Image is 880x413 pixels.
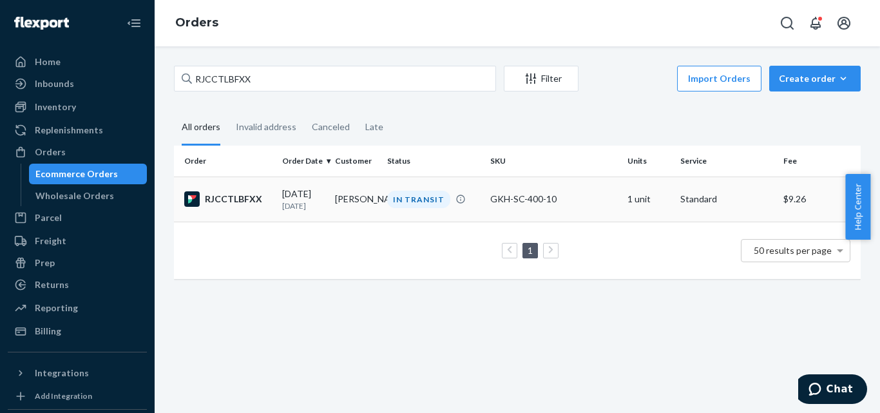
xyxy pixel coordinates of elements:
td: [PERSON_NAME] [330,177,383,222]
th: Order [174,146,277,177]
div: Ecommerce Orders [35,168,118,180]
a: Wholesale Orders [29,186,148,206]
div: Filter [504,72,578,85]
a: Replenishments [8,120,147,140]
div: Create order [779,72,851,85]
button: Filter [504,66,579,91]
th: Status [382,146,485,177]
img: Flexport logo [14,17,69,30]
div: Invalid address [236,110,296,144]
div: [DATE] [282,187,325,211]
p: Standard [680,193,773,206]
p: [DATE] [282,200,325,211]
a: Returns [8,274,147,295]
td: $9.26 [778,177,861,222]
a: Inventory [8,97,147,117]
a: Parcel [8,207,147,228]
a: Orders [8,142,147,162]
div: Prep [35,256,55,269]
button: Open account menu [831,10,857,36]
div: Integrations [35,367,89,379]
button: Open Search Box [774,10,800,36]
input: Search orders [174,66,496,91]
div: Reporting [35,302,78,314]
div: Customer [335,155,378,166]
button: Open notifications [803,10,828,36]
div: RJCCTLBFXX [184,191,272,207]
div: IN TRANSIT [387,191,450,208]
a: Inbounds [8,73,147,94]
ol: breadcrumbs [165,5,229,42]
button: Integrations [8,363,147,383]
div: Orders [35,146,66,158]
div: Inventory [35,101,76,113]
a: Reporting [8,298,147,318]
a: Billing [8,321,147,341]
div: Canceled [312,110,350,144]
th: Service [675,146,778,177]
div: Billing [35,325,61,338]
div: All orders [182,110,220,146]
button: Import Orders [677,66,761,91]
div: Inbounds [35,77,74,90]
a: Orders [175,15,218,30]
div: GKH-SC-400-10 [490,193,617,206]
div: Late [365,110,383,144]
div: Wholesale Orders [35,189,114,202]
button: Help Center [845,174,870,240]
span: 50 results per page [754,245,832,256]
a: Prep [8,253,147,273]
th: Units [622,146,675,177]
a: Add Integration [8,389,147,404]
th: Order Date [277,146,330,177]
a: Ecommerce Orders [29,164,148,184]
a: Page 1 is your current page [525,245,535,256]
div: Freight [35,235,66,247]
div: Home [35,55,61,68]
iframe: Opens a widget where you can chat to one of our agents [798,374,867,407]
div: Add Integration [35,390,92,401]
th: Fee [778,146,861,177]
div: Parcel [35,211,62,224]
div: Replenishments [35,124,103,137]
th: SKU [485,146,622,177]
td: 1 unit [622,177,675,222]
a: Freight [8,231,147,251]
button: Close Navigation [121,10,147,36]
a: Home [8,52,147,72]
div: Returns [35,278,69,291]
button: Create order [769,66,861,91]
